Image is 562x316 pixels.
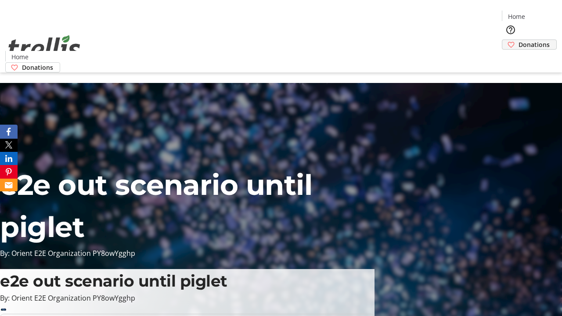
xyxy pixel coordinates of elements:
button: Cart [502,50,519,67]
span: Donations [519,40,550,49]
button: Help [502,21,519,39]
a: Donations [502,39,557,50]
a: Home [502,12,530,21]
span: Home [11,52,29,61]
a: Home [6,52,34,61]
a: Donations [5,62,60,72]
img: Orient E2E Organization PY8owYgghp's Logo [5,25,83,69]
span: Donations [22,63,53,72]
span: Home [508,12,525,21]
